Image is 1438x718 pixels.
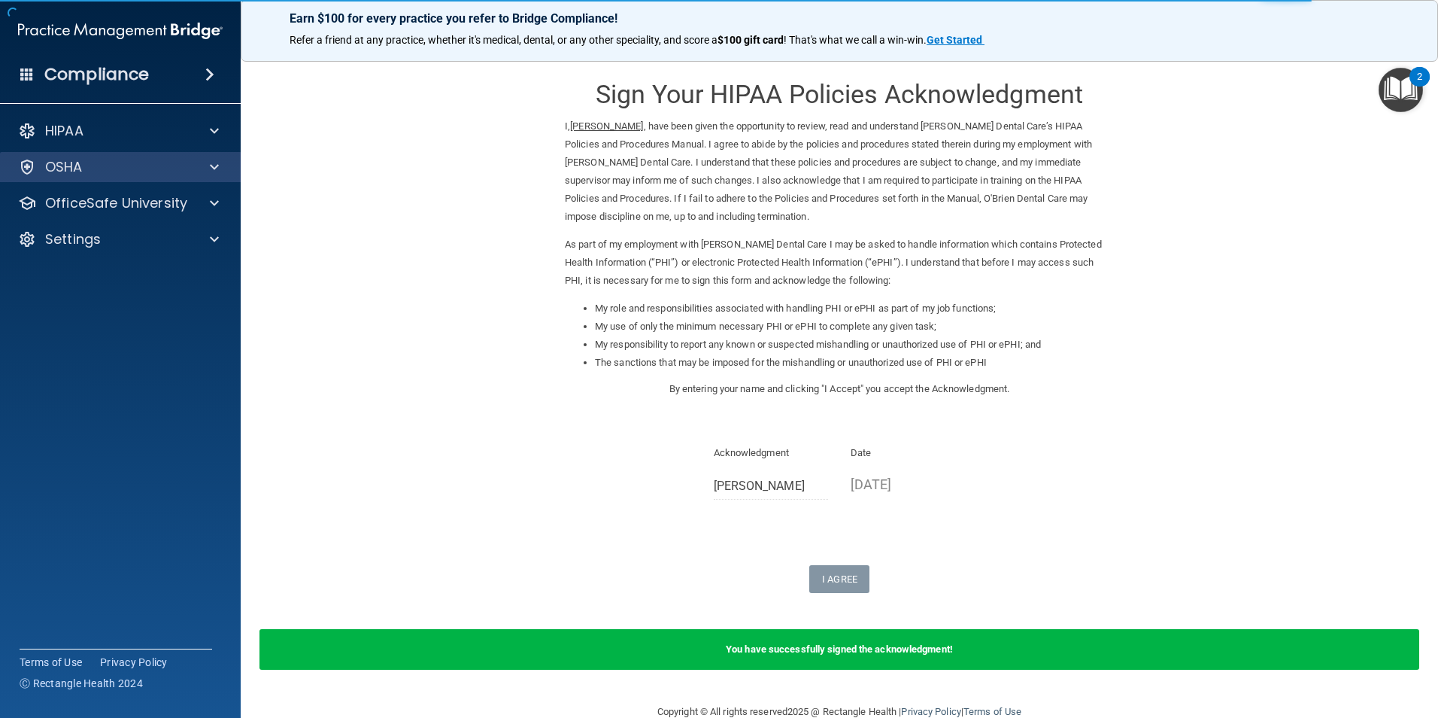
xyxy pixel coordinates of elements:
h3: Sign Your HIPAA Policies Acknowledgment [565,81,1114,108]
button: I Agree [809,565,869,593]
span: Ⓒ Rectangle Health 2024 [20,676,143,691]
strong: Get Started [927,34,982,46]
input: Full Name [714,472,829,500]
ins: [PERSON_NAME] [570,120,643,132]
p: Settings [45,230,101,248]
p: By entering your name and clicking "I Accept" you accept the Acknowledgment. [565,380,1114,398]
img: PMB logo [18,16,223,46]
p: OfficeSafe University [45,194,187,212]
p: Acknowledgment [714,444,829,462]
a: HIPAA [18,122,219,140]
p: HIPAA [45,122,83,140]
a: Privacy Policy [100,655,168,670]
a: OSHA [18,158,219,176]
a: Terms of Use [20,655,82,670]
p: Earn $100 for every practice you refer to Bridge Compliance! [290,11,1389,26]
h4: Compliance [44,64,149,85]
li: My use of only the minimum necessary PHI or ePHI to complete any given task; [595,318,1114,336]
li: My responsibility to report any known or suspected mishandling or unauthorized use of PHI or ePHI... [595,336,1114,354]
p: As part of my employment with [PERSON_NAME] Dental Care I may be asked to handle information whic... [565,236,1114,290]
strong: $100 gift card [717,34,784,46]
a: Settings [18,230,219,248]
div: 2 [1417,77,1422,96]
li: The sanctions that may be imposed for the mishandling or unauthorized use of PHI or ePHI [595,354,1114,372]
span: Refer a friend at any practice, whether it's medical, dental, or any other speciality, and score a [290,34,717,46]
a: OfficeSafe University [18,194,219,212]
p: Date [851,444,966,462]
a: Privacy Policy [901,706,960,717]
li: My role and responsibilities associated with handling PHI or ePHI as part of my job functions; [595,300,1114,318]
a: Terms of Use [963,706,1021,717]
p: [DATE] [851,472,966,497]
p: I, , have been given the opportunity to review, read and understand [PERSON_NAME] Dental Care’s H... [565,117,1114,226]
button: Open Resource Center, 2 new notifications [1379,68,1423,112]
p: OSHA [45,158,83,176]
a: Get Started [927,34,984,46]
span: ! That's what we call a win-win. [784,34,927,46]
b: You have successfully signed the acknowledgment! [726,643,953,655]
